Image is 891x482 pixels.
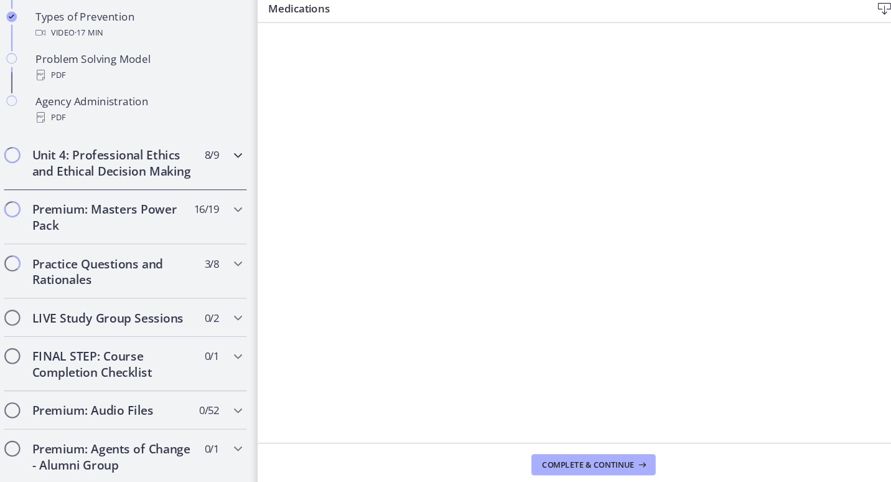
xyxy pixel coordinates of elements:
[506,442,623,462] button: Complete & continue
[40,38,234,53] div: Video
[199,153,212,168] span: 8 / 9
[259,15,806,30] h3: Medications
[12,26,22,35] i: Completed
[77,38,103,53] span: · 17 min
[37,394,189,409] h2: Premium: Audio Files
[199,343,212,357] span: 0 / 1
[516,447,604,457] span: Complete & continue
[40,103,234,133] div: Agency Administration
[40,23,234,53] div: Types of Prevention
[37,204,189,234] h2: Premium: Masters Power Pack
[37,430,189,460] h2: Premium: Agents of Change - Alumni Group
[37,306,189,321] h2: LIVE Study Group Sessions
[37,255,189,285] h2: Practice Questions and Rationales
[37,153,189,183] h2: Unit 4: Professional Ethics and Ethical Decision Making
[40,78,234,93] div: PDF
[40,118,234,133] div: PDF
[40,63,234,93] div: Problem Solving Model
[194,394,212,409] span: 0 / 52
[199,255,212,270] span: 3 / 8
[199,306,212,321] span: 0 / 2
[37,343,189,372] h2: FINAL STEP: Course Completion Checklist
[189,204,212,219] span: 16 / 19
[199,430,212,445] span: 0 / 1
